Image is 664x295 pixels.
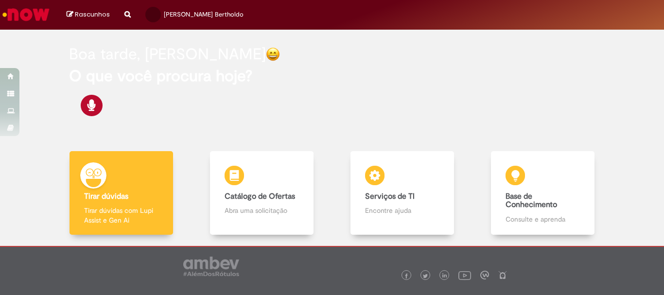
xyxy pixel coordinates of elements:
img: logo_footer_youtube.png [458,269,471,281]
b: Base de Conhecimento [506,191,557,210]
span: [PERSON_NAME] Bertholdo [164,10,244,18]
a: Rascunhos [67,10,110,19]
img: logo_footer_naosei.png [498,271,507,279]
img: logo_footer_ambev_rotulo_gray.png [183,257,239,276]
p: Tirar dúvidas com Lupi Assist e Gen Ai [84,206,158,225]
b: Serviços de TI [365,191,415,201]
h2: Boa tarde, [PERSON_NAME] [69,46,266,63]
p: Consulte e aprenda [506,214,579,224]
img: happy-face.png [266,47,280,61]
img: logo_footer_facebook.png [404,274,409,278]
img: logo_footer_workplace.png [480,271,489,279]
p: Abra uma solicitação [225,206,298,215]
img: ServiceNow [1,5,51,24]
b: Catálogo de Ofertas [225,191,295,201]
a: Serviços de TI Encontre ajuda [332,151,472,235]
span: Rascunhos [75,10,110,19]
a: Base de Conhecimento Consulte e aprenda [472,151,613,235]
a: Catálogo de Ofertas Abra uma solicitação [192,151,332,235]
b: Tirar dúvidas [84,191,128,201]
a: Tirar dúvidas Tirar dúvidas com Lupi Assist e Gen Ai [51,151,192,235]
img: logo_footer_twitter.png [423,274,428,278]
img: logo_footer_linkedin.png [442,273,447,279]
p: Encontre ajuda [365,206,439,215]
h2: O que você procura hoje? [69,68,595,85]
